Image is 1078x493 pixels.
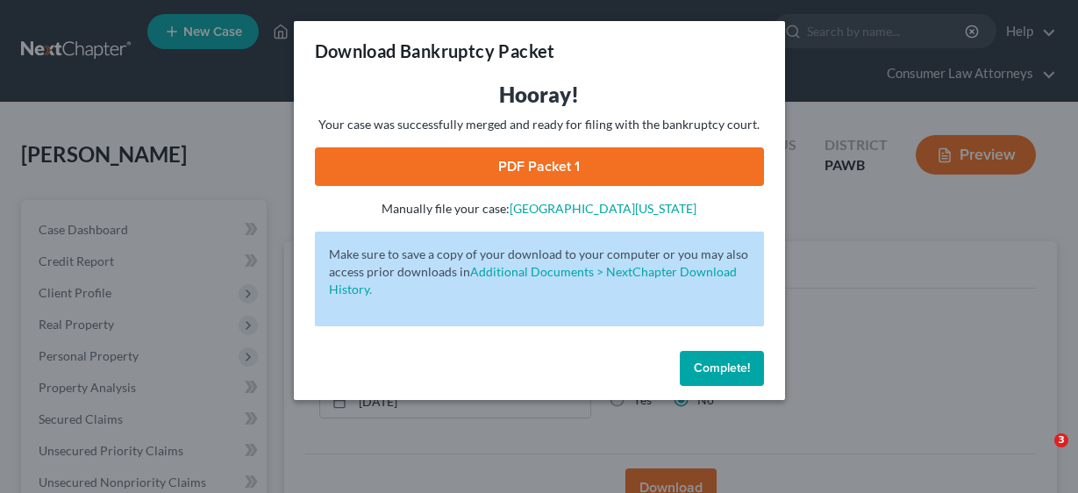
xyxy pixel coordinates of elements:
[1054,433,1068,447] span: 3
[510,201,696,216] a: [GEOGRAPHIC_DATA][US_STATE]
[315,200,764,218] p: Manually file your case:
[1018,433,1060,475] iframe: Intercom live chat
[315,147,764,186] a: PDF Packet 1
[680,351,764,386] button: Complete!
[315,81,764,109] h3: Hooray!
[315,116,764,133] p: Your case was successfully merged and ready for filing with the bankruptcy court.
[315,39,555,63] h3: Download Bankruptcy Packet
[329,264,737,297] a: Additional Documents > NextChapter Download History.
[329,246,750,298] p: Make sure to save a copy of your download to your computer or you may also access prior downloads in
[694,361,750,375] span: Complete!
